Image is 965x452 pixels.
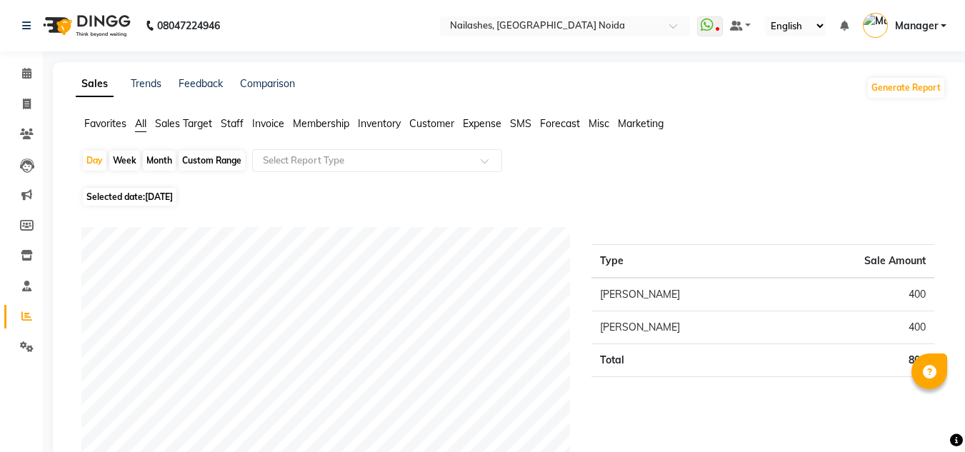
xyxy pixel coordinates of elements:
[589,117,609,130] span: Misc
[463,117,501,130] span: Expense
[145,191,173,202] span: [DATE]
[591,311,781,344] td: [PERSON_NAME]
[143,151,176,171] div: Month
[895,19,938,34] span: Manager
[591,278,781,311] td: [PERSON_NAME]
[863,13,888,38] img: Manager
[240,77,295,90] a: Comparison
[781,311,934,344] td: 400
[76,71,114,97] a: Sales
[179,77,223,90] a: Feedback
[868,78,944,98] button: Generate Report
[36,6,134,46] img: logo
[409,117,454,130] span: Customer
[135,117,146,130] span: All
[83,188,176,206] span: Selected date:
[155,117,212,130] span: Sales Target
[781,278,934,311] td: 400
[293,117,349,130] span: Membership
[618,117,664,130] span: Marketing
[179,151,245,171] div: Custom Range
[540,117,580,130] span: Forecast
[131,77,161,90] a: Trends
[83,151,106,171] div: Day
[358,117,401,130] span: Inventory
[157,6,220,46] b: 08047224946
[221,117,244,130] span: Staff
[591,245,781,278] th: Type
[781,245,934,278] th: Sale Amount
[510,117,531,130] span: SMS
[781,344,934,377] td: 800
[252,117,284,130] span: Invoice
[591,344,781,377] td: Total
[109,151,140,171] div: Week
[84,117,126,130] span: Favorites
